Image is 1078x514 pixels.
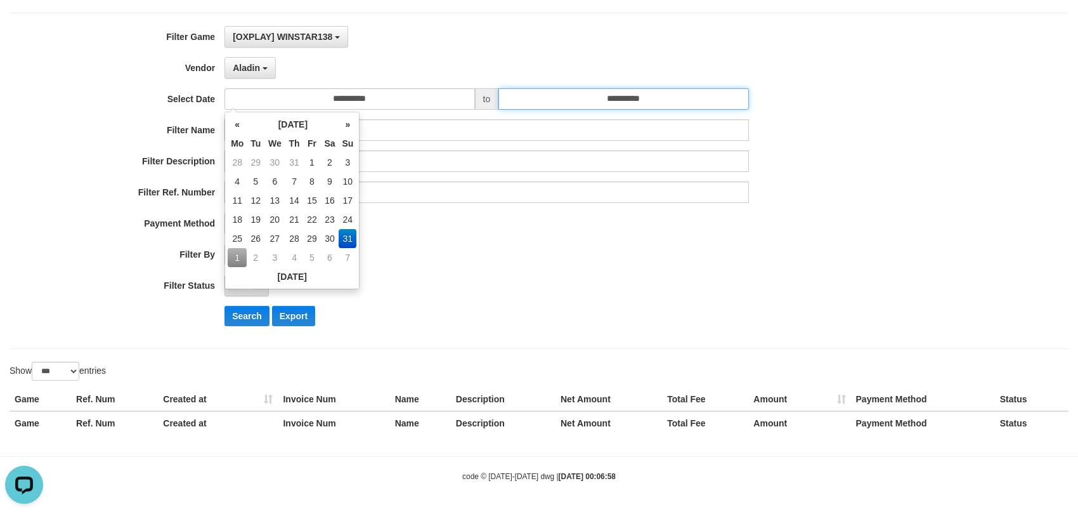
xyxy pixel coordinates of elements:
td: 13 [264,191,285,210]
th: Net Amount [555,411,662,435]
th: Name [390,411,451,435]
td: 1 [303,153,320,172]
td: 8 [303,172,320,191]
td: 1 [228,248,247,267]
th: Invoice Num [278,411,389,435]
button: Open LiveChat chat widget [5,5,43,43]
td: 7 [339,248,356,267]
td: 27 [264,229,285,248]
td: 30 [321,229,339,248]
th: Tu [247,134,264,153]
span: PAID [233,280,253,291]
th: Name [390,388,451,411]
th: » [339,115,356,134]
td: 29 [247,153,264,172]
th: [DATE] [247,115,339,134]
th: Net Amount [555,388,662,411]
td: 31 [285,153,304,172]
td: 4 [285,248,304,267]
td: 15 [303,191,320,210]
td: 20 [264,210,285,229]
td: 2 [247,248,264,267]
th: Status [995,388,1068,411]
td: 22 [303,210,320,229]
td: 3 [339,153,356,172]
th: Description [451,411,555,435]
th: Mo [228,134,247,153]
td: 12 [247,191,264,210]
th: Amount [748,411,850,435]
th: Created at [158,388,278,411]
th: « [228,115,247,134]
td: 6 [321,248,339,267]
td: 16 [321,191,339,210]
td: 10 [339,172,356,191]
th: Status [995,411,1068,435]
span: Aladin [233,63,260,73]
th: Created at [158,411,278,435]
td: 7 [285,172,304,191]
th: Su [339,134,356,153]
th: Th [285,134,304,153]
span: to [475,88,499,110]
td: 30 [264,153,285,172]
td: 26 [247,229,264,248]
button: Search [224,306,269,326]
th: Fr [303,134,320,153]
td: 11 [228,191,247,210]
th: Description [451,388,555,411]
td: 28 [228,153,247,172]
th: Ref. Num [71,388,158,411]
td: 31 [339,229,356,248]
td: 5 [303,248,320,267]
td: 25 [228,229,247,248]
td: 29 [303,229,320,248]
td: 21 [285,210,304,229]
th: We [264,134,285,153]
td: 2 [321,153,339,172]
td: 3 [264,248,285,267]
th: Total Fee [662,388,748,411]
th: Game [10,411,71,435]
td: 19 [247,210,264,229]
td: 24 [339,210,356,229]
label: Show entries [10,362,106,381]
th: [DATE] [228,267,356,286]
th: Amount [748,388,850,411]
button: Export [272,306,315,326]
button: Aladin [224,57,276,79]
th: Payment Method [851,388,995,411]
td: 4 [228,172,247,191]
th: Total Fee [662,411,748,435]
td: 18 [228,210,247,229]
td: 6 [264,172,285,191]
td: 17 [339,191,356,210]
td: 9 [321,172,339,191]
strong: [DATE] 00:06:58 [559,472,616,481]
td: 28 [285,229,304,248]
button: [OXPLAY] WINSTAR138 [224,26,348,48]
select: Showentries [32,362,79,381]
th: Game [10,388,71,411]
th: Sa [321,134,339,153]
td: 14 [285,191,304,210]
td: 5 [247,172,264,191]
small: code © [DATE]-[DATE] dwg | [462,472,616,481]
td: 23 [321,210,339,229]
span: [OXPLAY] WINSTAR138 [233,32,332,42]
th: Invoice Num [278,388,389,411]
th: Ref. Num [71,411,158,435]
th: Payment Method [851,411,995,435]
